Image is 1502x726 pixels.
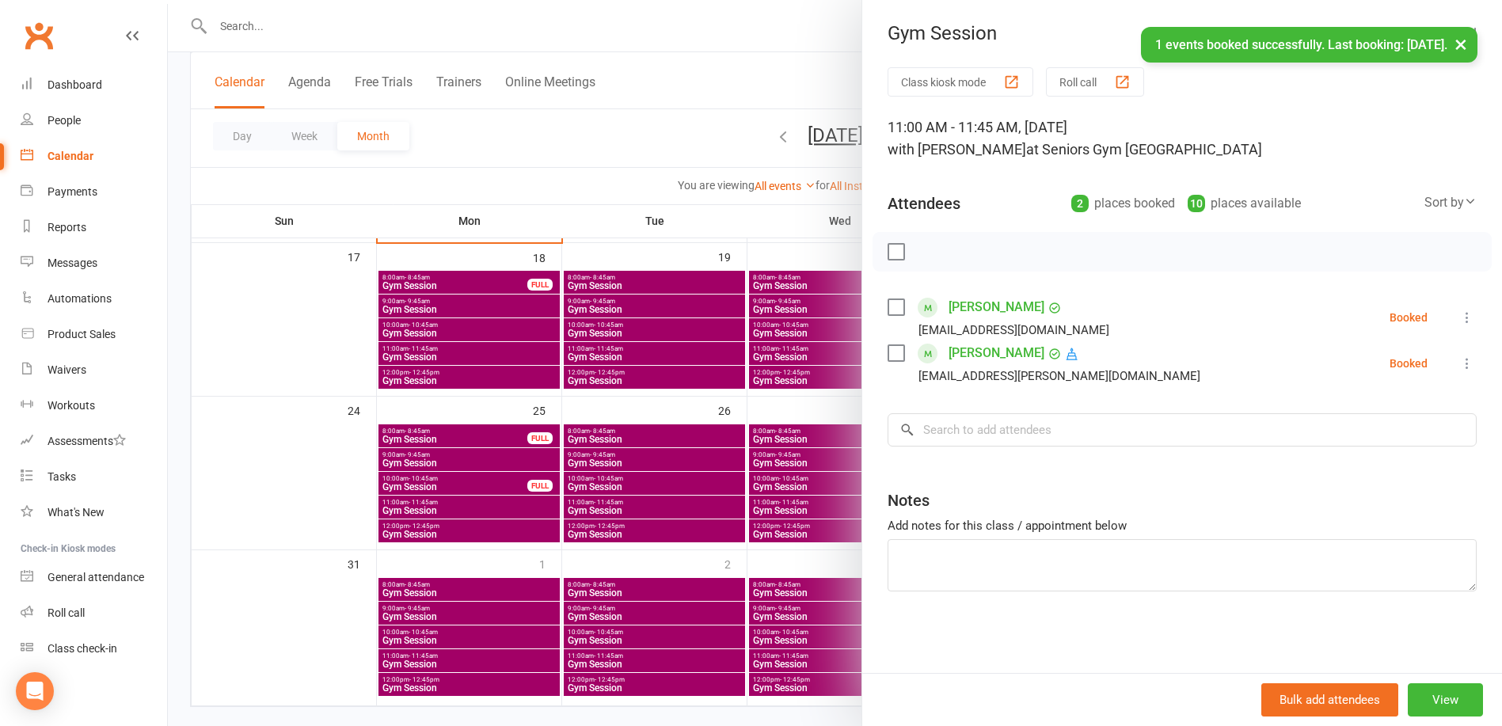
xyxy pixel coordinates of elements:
div: Open Intercom Messenger [16,672,54,710]
a: Dashboard [21,67,167,103]
div: Workouts [48,399,95,412]
a: Workouts [21,388,167,424]
div: Class check-in [48,642,117,655]
div: places available [1188,192,1301,215]
a: Class kiosk mode [21,631,167,667]
div: [EMAIL_ADDRESS][PERSON_NAME][DOMAIN_NAME] [918,366,1200,386]
a: Waivers [21,352,167,388]
button: Roll call [1046,67,1144,97]
a: General attendance kiosk mode [21,560,167,595]
div: Reports [48,221,86,234]
a: Product Sales [21,317,167,352]
div: Dashboard [48,78,102,91]
a: People [21,103,167,139]
input: Search to add attendees [888,413,1477,447]
button: Bulk add attendees [1261,683,1398,716]
div: Gym Session [862,22,1502,44]
div: 11:00 AM - 11:45 AM, [DATE] [888,116,1477,161]
div: [EMAIL_ADDRESS][DOMAIN_NAME] [918,320,1109,340]
a: Reports [21,210,167,245]
button: View [1408,683,1483,716]
div: Booked [1390,312,1428,323]
div: 1 events booked successfully. Last booking: [DATE]. [1141,27,1477,63]
div: Automations [48,292,112,305]
div: People [48,114,81,127]
a: [PERSON_NAME] [949,295,1044,320]
a: Tasks [21,459,167,495]
div: Calendar [48,150,93,162]
div: 2 [1071,195,1089,212]
div: Attendees [888,192,960,215]
div: Product Sales [48,328,116,340]
div: places booked [1071,192,1175,215]
div: Roll call [48,606,85,619]
div: Payments [48,185,97,198]
div: 10 [1188,195,1205,212]
div: Booked [1390,358,1428,369]
div: Tasks [48,470,76,483]
button: × [1447,27,1475,61]
div: Assessments [48,435,126,447]
a: [PERSON_NAME] [949,340,1044,366]
a: Payments [21,174,167,210]
a: Assessments [21,424,167,459]
div: Sort by [1424,192,1477,213]
button: Class kiosk mode [888,67,1033,97]
div: General attendance [48,571,144,583]
div: What's New [48,506,105,519]
div: Waivers [48,363,86,376]
div: Add notes for this class / appointment below [888,516,1477,535]
a: Clubworx [19,16,59,55]
span: at Seniors Gym [GEOGRAPHIC_DATA] [1026,141,1262,158]
span: with [PERSON_NAME] [888,141,1026,158]
a: Automations [21,281,167,317]
a: Messages [21,245,167,281]
div: Notes [888,489,930,511]
a: Calendar [21,139,167,174]
a: What's New [21,495,167,530]
div: Messages [48,257,97,269]
a: Roll call [21,595,167,631]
